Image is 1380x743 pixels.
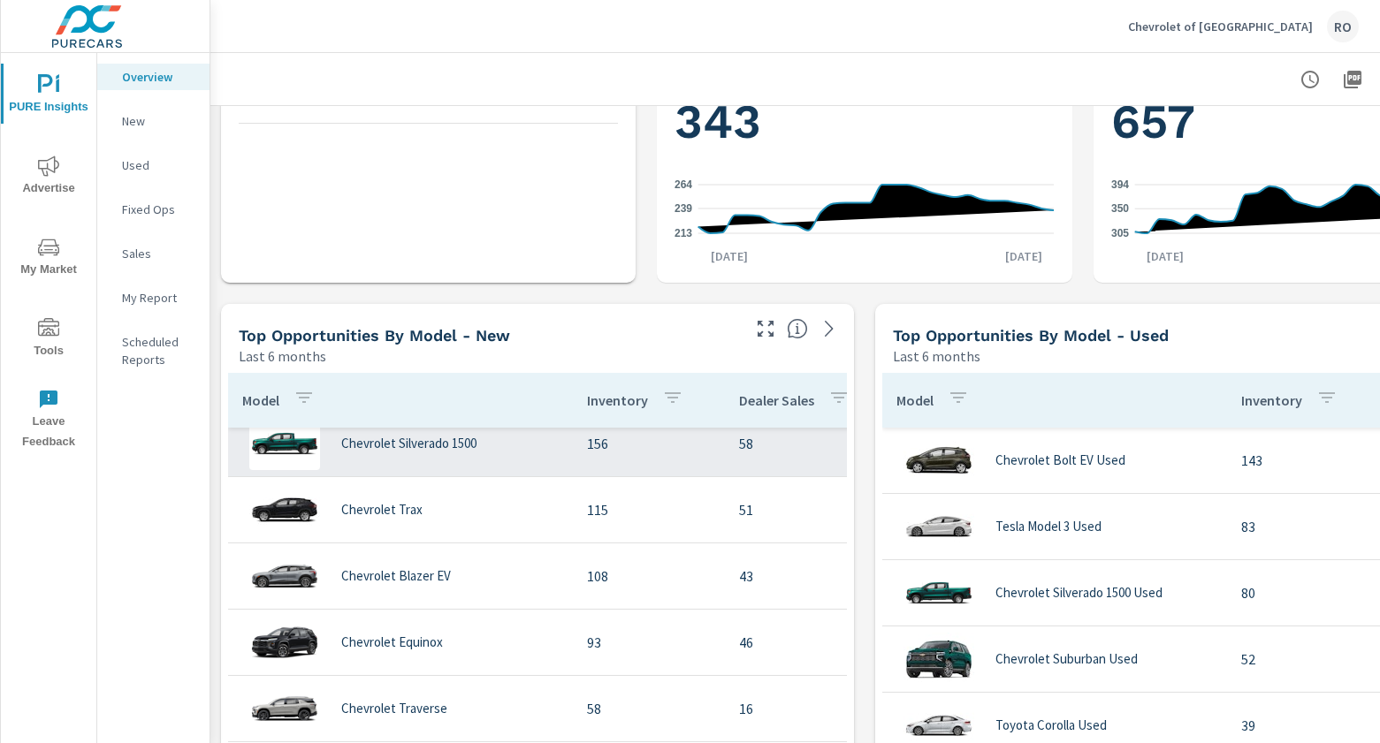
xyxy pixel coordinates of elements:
img: glamour [249,616,320,669]
text: 394 [1111,178,1129,191]
p: 39 [1241,715,1365,736]
p: Chevrolet of [GEOGRAPHIC_DATA] [1128,19,1313,34]
a: See more details in report [815,315,843,343]
p: Inventory [1241,391,1302,409]
p: Scheduled Reports [122,333,195,368]
p: Tesla Model 3 Used [995,519,1102,535]
h1: 343 [675,92,1054,152]
div: New [97,108,210,134]
p: 80 [1241,582,1365,603]
p: Last 6 months [239,345,326,367]
img: glamour [249,550,320,603]
p: Model [896,391,934,409]
img: glamour [903,500,974,553]
p: Overview [122,68,195,86]
p: Used [122,156,195,174]
p: 108 [587,565,711,587]
p: 115 [587,499,711,520]
button: Make Fullscreen [751,315,780,343]
p: Fixed Ops [122,201,195,218]
text: 305 [1111,227,1129,239]
p: Chevrolet Silverado 1500 [341,436,477,451]
img: glamour [249,483,320,536]
p: 43 [739,565,884,587]
p: 46 [739,632,884,653]
div: nav menu [1,53,96,459]
span: Find the biggest opportunities within your model lineup by seeing how each model is selling in yo... [787,318,808,339]
button: "Export Report to PDF" [1335,62,1370,97]
p: Chevrolet Trax [341,502,423,518]
div: Sales [97,240,210,267]
p: 51 [739,499,884,520]
img: glamour [249,417,320,470]
img: glamour [903,566,974,619]
p: 16 [739,698,884,719]
p: Chevrolet Bolt EV Used [995,452,1125,468]
p: Chevrolet Silverado 1500 Used [995,585,1163,601]
p: [DATE] [1134,247,1196,265]
text: 213 [675,227,692,239]
div: My Report [97,284,210,311]
p: [DATE] [993,247,1055,265]
span: My Market [6,237,91,280]
p: Dealer Sales [739,391,814,409]
p: 83 [1241,516,1365,537]
p: [DATE] [698,247,760,265]
h5: Top Opportunities by Model - New [239,326,510,345]
text: 264 [675,178,692,191]
p: 156 [587,433,711,454]
p: 52 [1241,648,1365,670]
p: 93 [587,632,711,653]
img: glamour [903,633,974,686]
p: Sales [122,245,195,262]
p: Chevrolet Blazer EV [341,568,451,584]
p: Last 6 months [893,345,980,367]
p: Inventory [587,391,648,409]
p: Chevrolet Suburban Used [995,651,1138,667]
div: Scheduled Reports [97,329,210,373]
div: RO [1327,11,1359,42]
p: Chevrolet Equinox [341,634,443,650]
p: Toyota Corolla Used [995,717,1107,733]
span: Tools [6,318,91,361]
text: 239 [675,202,692,215]
p: My Report [122,289,195,307]
p: 58 [739,433,884,454]
div: Overview [97,64,210,90]
img: glamour [903,434,974,487]
div: Fixed Ops [97,196,210,223]
h5: Top Opportunities by Model - Used [893,326,1169,345]
p: 58 [587,698,711,719]
span: Leave Feedback [6,389,91,452]
span: Advertise [6,155,91,199]
p: 143 [1241,450,1365,471]
text: 350 [1111,202,1129,215]
p: New [122,112,195,130]
img: glamour [249,682,320,735]
div: Used [97,152,210,178]
p: Model [242,391,279,409]
p: Chevrolet Traverse [341,701,447,716]
span: PURE Insights [6,74,91,118]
